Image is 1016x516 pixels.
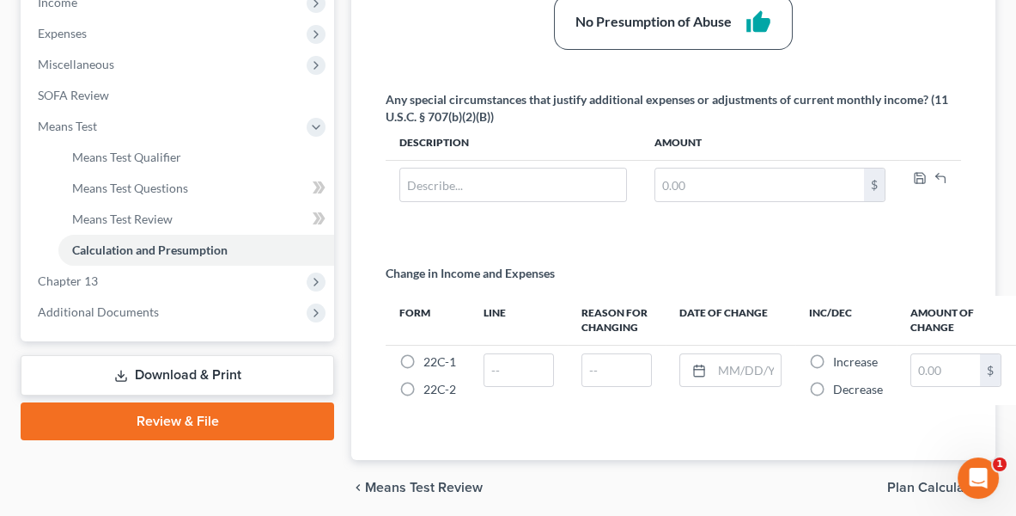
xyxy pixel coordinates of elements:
[980,354,1001,387] div: $
[351,481,365,494] i: chevron_left
[993,458,1007,471] span: 1
[911,354,980,387] input: 0.00
[745,9,771,35] i: thumb_up
[712,354,781,387] input: MM/DD/YYYY
[655,169,864,201] input: 0.00
[21,402,334,440] a: Review & File
[21,355,334,396] a: Download & Print
[400,169,626,201] input: Describe...
[72,181,188,195] span: Means Test Questions
[958,458,999,499] iframe: Intercom live chat
[641,126,899,160] th: Amount
[887,481,982,494] span: Plan Calculator
[386,265,555,282] p: Change in Income and Expenses
[484,354,553,387] input: --
[58,173,334,204] a: Means Test Questions
[58,204,334,235] a: Means Test Review
[58,142,334,173] a: Means Test Qualifier
[58,235,334,266] a: Calculation and Presumption
[38,26,87,40] span: Expenses
[470,296,568,346] th: Line
[38,119,97,133] span: Means Test
[351,481,483,494] button: chevron_left Means Test Review
[666,296,795,346] th: Date of Change
[38,57,114,71] span: Miscellaneous
[386,296,470,346] th: Form
[887,481,995,494] button: Plan Calculator chevron_right
[423,382,456,396] span: 22C-2
[365,481,483,494] span: Means Test Review
[423,354,456,369] span: 22C-1
[24,80,334,111] a: SOFA Review
[38,273,98,288] span: Chapter 13
[72,243,228,257] span: Calculation and Presumption
[575,12,732,32] div: No Presumption of Abuse
[833,354,878,369] span: Increase
[897,296,1015,346] th: Amount of Change
[38,88,109,102] span: SOFA Review
[568,296,666,346] th: Reason for Changing
[582,354,651,387] input: --
[38,304,159,319] span: Additional Documents
[833,382,883,396] span: Decrease
[386,91,961,126] div: Any special circumstances that justify additional expenses or adjustments of current monthly inco...
[72,150,181,164] span: Means Test Qualifier
[864,169,885,201] div: $
[72,212,173,226] span: Means Test Review
[386,126,641,160] th: Description
[795,296,897,346] th: Inc/Dec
